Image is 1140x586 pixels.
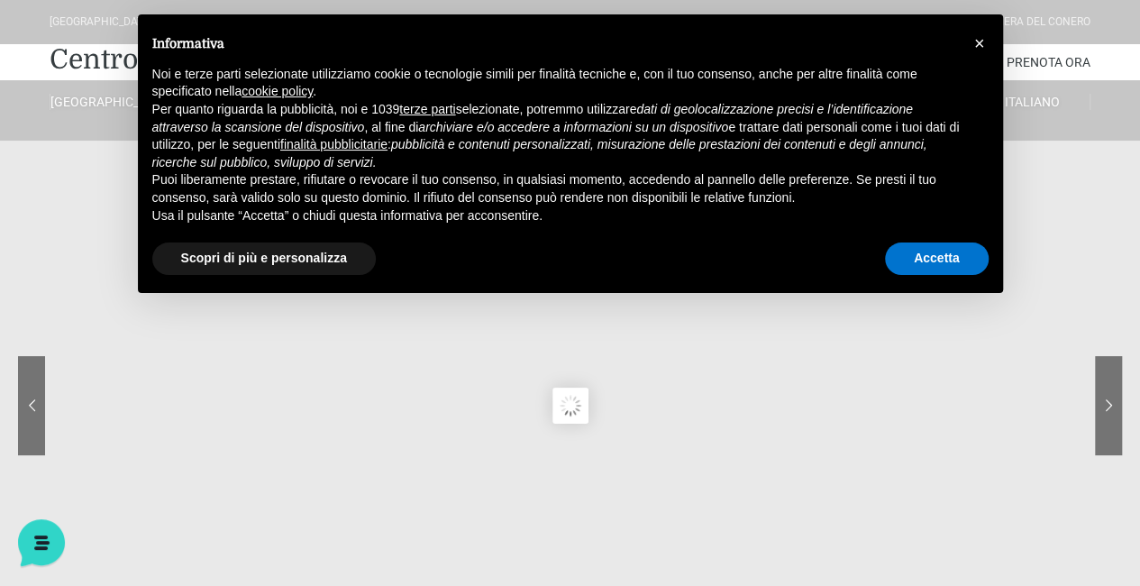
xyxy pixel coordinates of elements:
[152,101,960,171] p: Per quanto riguarda la pubblicità, noi e 1039 selezionate, potremmo utilizzare , al fine di e tra...
[885,243,989,275] button: Accetta
[192,296,332,310] a: Apri Centro Assistenza
[418,120,728,134] em: archiviare e/o accedere a informazioni su un dispositivo
[974,33,985,53] span: ×
[50,94,165,110] a: [GEOGRAPHIC_DATA]
[965,29,994,58] button: Chiudi questa informativa
[278,445,304,462] p: Aiuto
[152,102,913,134] em: dati di geolocalizzazione precisi e l’identificazione attraverso la scansione del dispositivo
[125,420,236,462] button: Messaggi
[117,234,266,249] span: Inizia una conversazione
[14,79,303,115] p: La nostra missione è rendere la tua esperienza straordinaria!
[14,516,68,570] iframe: Customerly Messenger Launcher
[29,173,65,209] img: light
[975,94,1090,110] a: Italiano
[1005,95,1060,109] span: Italiano
[152,243,376,275] button: Scopri di più e personalizza
[242,84,313,98] a: cookie policy
[41,334,295,353] input: Cerca un articolo...
[152,36,960,51] h2: Informativa
[14,14,303,72] h2: Ciao da De Angelis Resort 👋
[1007,44,1090,80] a: Prenota Ora
[399,101,455,119] button: terze parti
[54,445,85,462] p: Home
[58,173,94,209] img: light
[152,171,960,206] p: Puoi liberamente prestare, rifiutare o revocare il tuo consenso, in qualsiasi momento, accedendo ...
[152,137,927,169] em: pubblicità e contenuti personalizzati, misurazione delle prestazioni dei contenuti e degli annunc...
[29,144,153,159] span: Le tue conversazioni
[152,207,960,225] p: Usa il pulsante “Accetta” o chiudi questa informativa per acconsentire.
[29,296,141,310] span: Trova una risposta
[29,224,332,260] button: Inizia una conversazione
[50,14,153,31] div: [GEOGRAPHIC_DATA]
[156,445,205,462] p: Messaggi
[152,66,960,101] p: Noi e terze parti selezionate utilizziamo cookie o tecnologie simili per finalità tecniche e, con...
[14,420,125,462] button: Home
[985,14,1090,31] div: Riviera Del Conero
[235,420,346,462] button: Aiuto
[50,41,397,78] a: Centro Vacanze De Angelis
[280,136,388,154] button: finalità pubblicitarie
